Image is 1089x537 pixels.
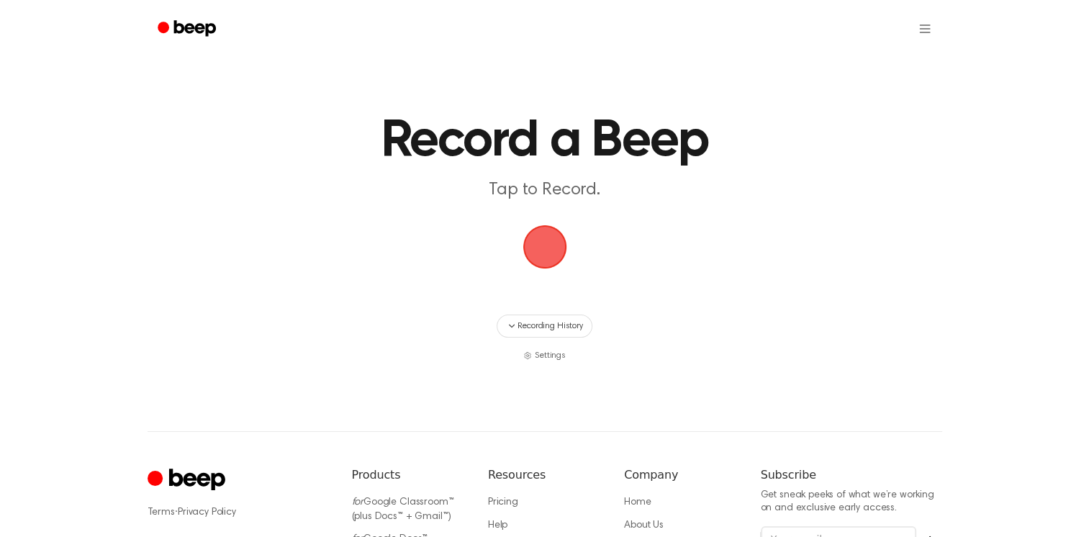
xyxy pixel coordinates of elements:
[624,520,664,531] a: About Us
[352,497,454,522] a: forGoogle Classroom™ (plus Docs™ + Gmail™)
[523,225,566,268] img: Beep Logo
[488,497,518,507] a: Pricing
[761,466,942,484] h6: Subscribe
[268,179,821,202] p: Tap to Record.
[488,520,507,531] a: Help
[908,12,942,46] button: Open menu
[352,466,465,484] h6: Products
[148,505,329,520] div: ·
[148,466,229,495] a: Cruip
[624,497,651,507] a: Home
[176,115,913,167] h1: Record a Beep
[523,349,566,362] button: Settings
[488,466,601,484] h6: Resources
[761,489,942,515] p: Get sneak peeks of what we’re working on and exclusive early access.
[178,507,236,518] a: Privacy Policy
[624,466,737,484] h6: Company
[352,497,364,507] i: for
[518,320,582,333] span: Recording History
[497,315,592,338] button: Recording History
[148,15,229,43] a: Beep
[148,507,175,518] a: Terms
[535,349,566,362] span: Settings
